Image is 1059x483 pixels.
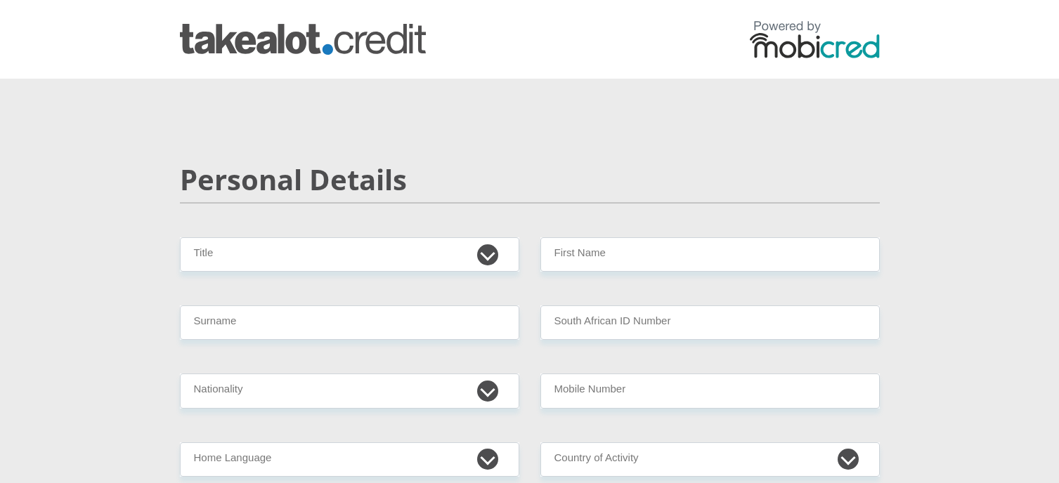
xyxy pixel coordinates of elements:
img: takealot_credit logo [180,24,426,55]
input: First Name [540,237,880,272]
input: Contact Number [540,373,880,408]
img: powered by mobicred logo [750,20,880,58]
h2: Personal Details [180,163,880,197]
input: ID Number [540,305,880,340]
input: Surname [180,305,519,340]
